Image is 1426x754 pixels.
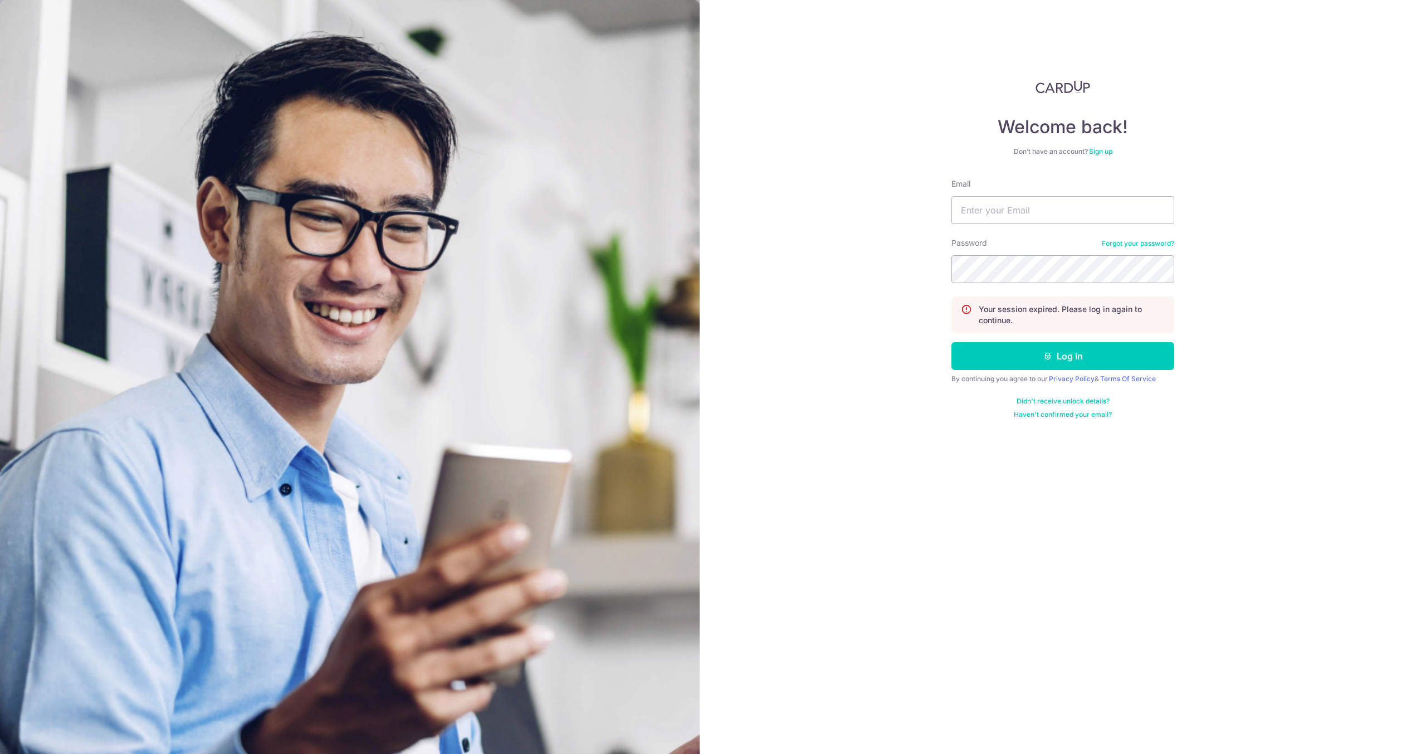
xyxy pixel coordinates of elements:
div: By continuing you agree to our & [951,374,1174,383]
a: Forgot your password? [1102,239,1174,248]
a: Sign up [1089,147,1112,155]
img: CardUp Logo [1036,80,1090,94]
button: Log in [951,342,1174,370]
p: Your session expired. Please log in again to continue. [979,304,1165,326]
input: Enter your Email [951,196,1174,224]
div: Don’t have an account? [951,147,1174,156]
label: Email [951,178,970,189]
a: Didn't receive unlock details? [1017,397,1110,406]
a: Terms Of Service [1100,374,1156,383]
a: Privacy Policy [1049,374,1095,383]
a: Haven't confirmed your email? [1014,410,1112,419]
label: Password [951,237,987,249]
h4: Welcome back! [951,116,1174,138]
